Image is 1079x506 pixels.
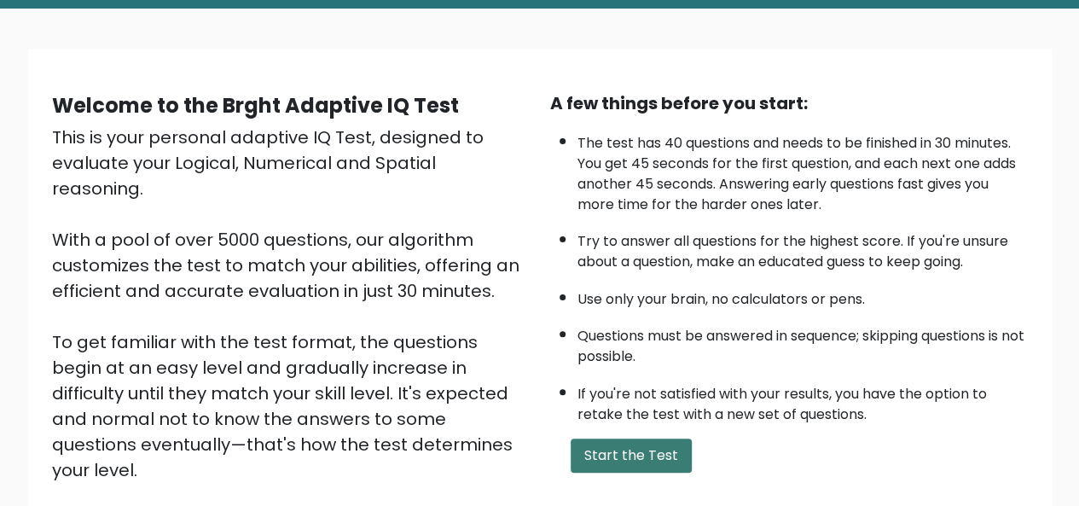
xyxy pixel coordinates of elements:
[577,125,1028,215] li: The test has 40 questions and needs to be finished in 30 minutes. You get 45 seconds for the firs...
[52,91,459,119] b: Welcome to the Brght Adaptive IQ Test
[571,439,692,473] button: Start the Test
[550,90,1028,116] div: A few things before you start:
[577,281,1028,310] li: Use only your brain, no calculators or pens.
[577,317,1028,367] li: Questions must be answered in sequence; skipping questions is not possible.
[577,375,1028,425] li: If you're not satisfied with your results, you have the option to retake the test with a new set ...
[577,223,1028,272] li: Try to answer all questions for the highest score. If you're unsure about a question, make an edu...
